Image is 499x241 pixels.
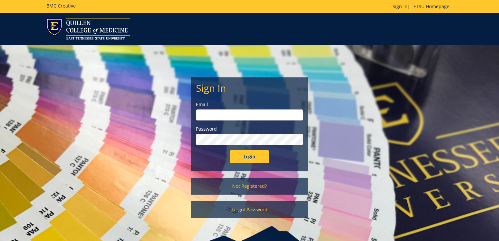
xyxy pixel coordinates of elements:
a: Not Registered? [191,178,308,195]
p: | [393,3,453,10]
a: ETSU Homepage [410,3,453,9]
h5: BMC Creative [46,3,76,8]
h2: Sign In [196,83,303,93]
label: Password [196,126,303,132]
a: Forgot Password [191,201,308,218]
label: Email [196,101,303,108]
a: Sign In [393,3,408,9]
input: Login [230,150,269,163]
img: ETSU logo [46,18,130,40]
